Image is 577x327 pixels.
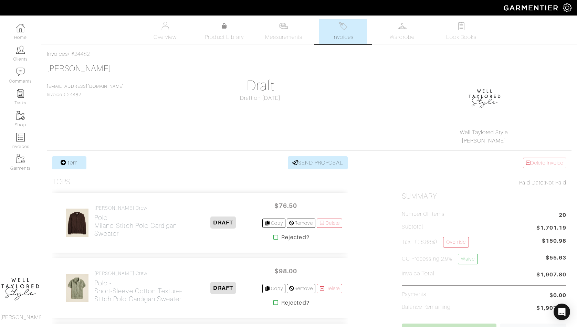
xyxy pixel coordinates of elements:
a: Wardrobe [378,19,426,44]
span: Paid Date: [519,180,545,186]
span: $150.98 [542,237,566,245]
a: Look Books [437,19,485,44]
h5: Number of Items [402,211,444,218]
span: DRAFT [210,217,235,229]
a: Waive [458,254,478,264]
h5: Subtotal [402,224,423,230]
a: Product Library [200,22,249,41]
a: Item [52,156,86,169]
a: [PERSON_NAME] [47,64,111,73]
span: $1,907.80 [536,304,566,313]
a: SEND PROPOSAL [288,156,348,169]
span: Wardrobe [390,33,415,41]
h5: Balance Remaining [402,304,451,310]
a: Delete Invoice [523,158,566,168]
a: Invoices [47,51,68,57]
h5: CC Processing 2.9% [402,254,478,264]
span: $55.63 [546,254,566,267]
img: orders-icon-0abe47150d42831381b5fb84f609e132dff9fe21cb692f30cb5eec754e2cba89.png [16,133,25,141]
img: todo-9ac3debb85659649dc8f770b8b6100bb5dab4b48dedcbae339e5042a72dfd3cc.svg [457,22,466,30]
a: [EMAIL_ADDRESS][DOMAIN_NAME] [47,84,124,89]
a: Well Taylored Style [460,129,508,136]
span: $1,907.80 [536,271,566,280]
a: [PERSON_NAME] Crew Polo -Short-sleeve cotton texture-stitch polo cardigan sweater [94,271,184,303]
img: garmentier-logo-header-white-b43fb05a5012e4ada735d5af1a66efaba907eab6374d6393d1fbf88cb4ef424d.png [500,2,563,14]
img: 1593278135251.png.png [468,80,502,115]
img: fCNnQAEKvcjqJybkEbVPbk7E [65,208,89,237]
span: Overview [154,33,177,41]
img: reminder-icon-8004d30b9f0a5d33ae49ab947aed9ed385cf756f9e5892f1edd6e32f2345188e.png [16,89,25,98]
a: Override [443,237,469,247]
span: Product Library [205,33,244,41]
div: / #24482 [47,50,571,58]
span: $98.00 [265,264,306,278]
div: Draft on [DATE] [178,94,343,102]
h1: Draft [178,77,343,94]
span: $1,701.19 [536,224,566,233]
a: Measurements [260,19,308,44]
span: Invoices [333,33,354,41]
strong: Rejected? [281,299,309,307]
img: dashboard-icon-dbcd8f5a0b271acd01030246c82b418ddd0df26cd7fceb0bd07c9910d44c42f6.png [16,24,25,32]
img: orders-27d20c2124de7fd6de4e0e44c1d41de31381a507db9b33961299e4e07d508b8c.svg [339,22,347,30]
a: Remove [287,284,315,293]
a: Delete [317,284,342,293]
span: $0.00 [549,291,566,299]
span: Measurements [265,33,303,41]
h4: [PERSON_NAME] Crew [94,205,184,211]
a: [PERSON_NAME] Crew Polo -Milano-stitch polo cardigan sweater [94,205,184,238]
img: comment-icon-a0a6a9ef722e966f86d9cbdc48e553b5cf19dbc54f86b18d962a5391bc8f6eb6.png [16,67,25,76]
strong: Rejected? [281,233,309,242]
img: clients-icon-6bae9207a08558b7cb47a8932f037763ab4055f8c8b6bfacd5dc20c3e0201464.png [16,45,25,54]
h5: Tax ( : 8.88%) [402,237,469,247]
div: Open Intercom Messenger [554,304,570,320]
img: wardrobe-487a4870c1b7c33e795ec22d11cfc2ed9d08956e64fb3008fe2437562e282088.svg [398,22,407,30]
h2: Polo - Short-sleeve cotton texture-stitch polo cardigan sweater [94,279,184,303]
a: Copy [262,219,285,228]
img: measurements-466bbee1fd09ba9460f595b01e5d73f9e2bff037440d3c8f018324cb6cdf7a4a.svg [279,22,288,30]
h3: Tops [52,178,71,186]
img: basicinfo-40fd8af6dae0f16599ec9e87c0ef1c0a1fdea2edbe929e3d69a839185d80c458.svg [161,22,169,30]
h4: [PERSON_NAME] Crew [94,271,184,276]
span: Invoice # 24482 [47,84,124,97]
h2: Summary [402,192,566,201]
a: Overview [141,19,189,44]
span: 20 [559,211,566,220]
img: garments-icon-b7da505a4dc4fd61783c78ac3ca0ef83fa9d6f193b1c9dc38574b1d14d53ca28.png [16,111,25,120]
span: $76.50 [265,198,306,213]
img: garments-icon-b7da505a4dc4fd61783c78ac3ca0ef83fa9d6f193b1c9dc38574b1d14d53ca28.png [16,155,25,163]
h5: Payments [402,291,426,298]
img: scNXcXWGHiWU1kLuer6UETdM [65,274,89,303]
a: Copy [262,284,285,293]
span: DRAFT [210,282,235,294]
div: Not Paid [402,179,566,187]
a: Delete [317,219,342,228]
h2: Polo - Milano-stitch polo cardigan sweater [94,214,184,238]
h5: Invoice Total [402,271,434,277]
a: Remove [287,219,315,228]
a: [PERSON_NAME] [462,138,506,144]
a: Invoices [319,19,367,44]
img: gear-icon-white-bd11855cb880d31180b6d7d6211b90ccbf57a29d726f0c71d8c61bd08dd39cc2.png [563,3,571,12]
span: Look Books [446,33,477,41]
